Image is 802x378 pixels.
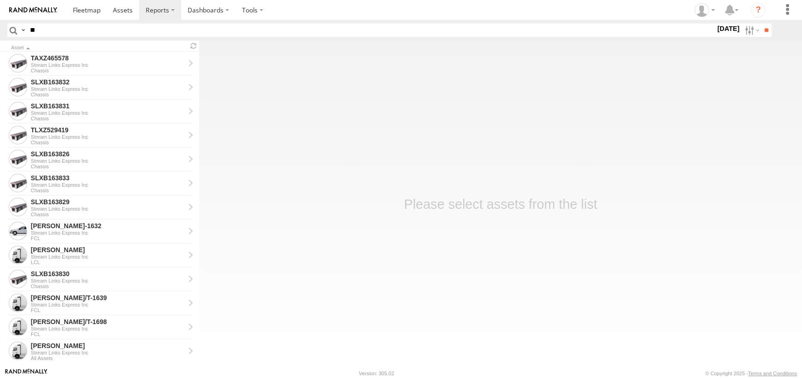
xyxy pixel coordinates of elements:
div: Chassis [31,188,185,193]
div: FCL [31,331,185,337]
div: Click to Sort [11,46,184,50]
div: Chassis [31,92,185,97]
div: Chassis [31,116,185,121]
span: Refresh [188,41,199,50]
div: Cynthia Wong [691,3,718,17]
div: FELIPE/T-1639 - View Asset History [31,294,185,302]
div: Chassis [31,212,185,217]
label: [DATE] [715,24,741,34]
div: Version: 305.02 [359,371,394,376]
div: Stream Links Express Inc [31,230,185,236]
a: Visit our Website [5,369,47,378]
div: Chassis [31,140,185,145]
div: SLXB163832 - View Asset History [31,78,185,86]
div: TAXZ465578 - View Asset History [31,54,185,62]
div: © Copyright 2025 - [705,371,797,376]
div: TLXZ529419 - View Asset History [31,126,185,134]
label: Search Filter Options [741,24,761,37]
div: Stream Links Express Inc [31,326,185,331]
div: Stream Links Express Inc [31,206,185,212]
i: ? [751,3,766,18]
div: SLXB163826 - View Asset History [31,150,185,158]
div: SLXB163831 - View Asset History [31,102,185,110]
div: KENNY - View Asset History [31,246,185,254]
div: Stream Links Express Inc [31,110,185,116]
div: Stream Links Express Inc [31,350,185,355]
div: BRUCE/T-1698 - View Asset History [31,318,185,326]
a: Terms and Conditions [748,371,797,376]
div: CARLOS - View Asset History [31,342,185,350]
div: FCL [31,236,185,241]
div: SLXB163829 - View Asset History [31,198,185,206]
div: Stream Links Express Inc [31,302,185,307]
div: All Assets [31,355,185,361]
div: Stream Links Express Inc [31,278,185,283]
div: LCL [31,260,185,265]
div: FRANKLIN T-1632 - View Asset History [31,222,185,230]
label: Search Query [19,24,27,37]
div: Stream Links Express Inc [31,86,185,92]
div: Stream Links Express Inc [31,158,185,164]
div: Stream Links Express Inc [31,62,185,68]
div: FCL [31,307,185,313]
div: Chassis [31,283,185,289]
div: SLXB163833 - View Asset History [31,174,185,182]
div: Chassis [31,164,185,169]
div: Stream Links Express Inc [31,254,185,260]
div: Stream Links Express Inc [31,134,185,140]
img: rand-logo.svg [9,7,57,13]
div: SLXB163830 - View Asset History [31,270,185,278]
div: Chassis [31,68,185,73]
div: Stream Links Express Inc [31,182,185,188]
